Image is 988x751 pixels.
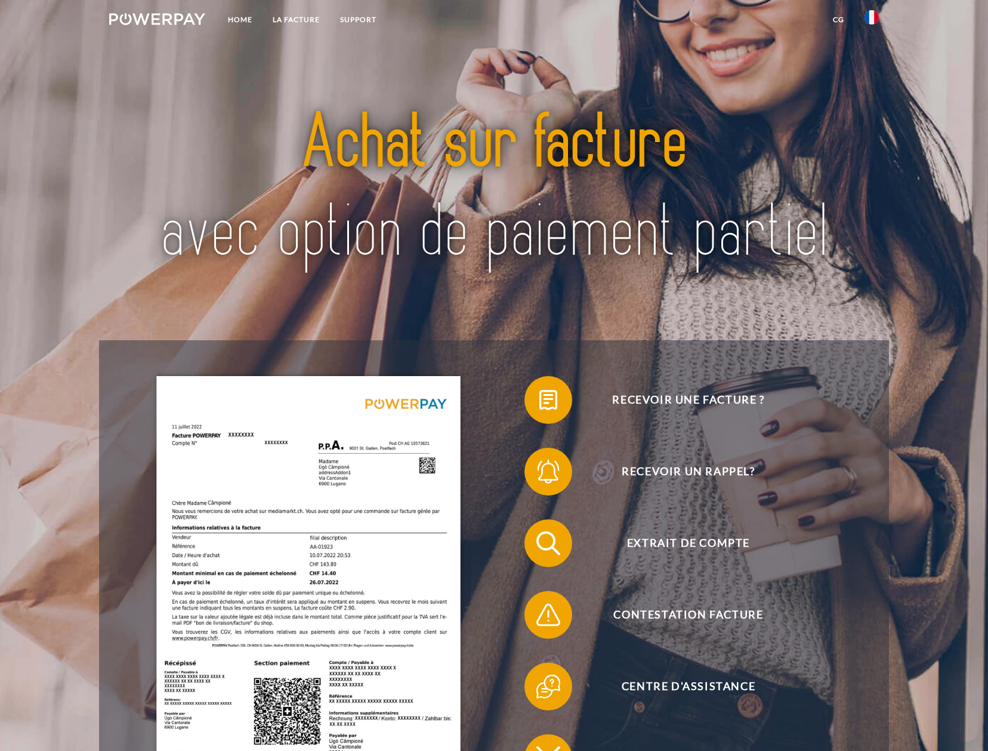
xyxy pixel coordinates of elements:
img: fr [864,10,879,24]
a: CG [823,9,854,30]
img: qb_search.svg [533,528,563,558]
span: Contestation Facture [542,591,835,639]
img: title-powerpay_fr.svg [147,75,841,301]
span: Recevoir une facture ? [542,376,835,424]
span: Extrait de compte [542,519,835,567]
img: qb_warning.svg [533,600,563,630]
span: Centre d'assistance [542,663,835,710]
img: qb_bell.svg [533,457,563,487]
a: Home [218,9,263,30]
a: LA FACTURE [263,9,330,30]
button: Recevoir une facture ? [524,376,835,424]
a: Support [330,9,387,30]
button: Centre d'assistance [524,663,835,710]
img: qb_bill.svg [533,385,563,415]
iframe: Bouton de lancement de la fenêtre de messagerie [940,703,978,741]
button: Extrait de compte [524,519,835,567]
span: Recevoir un rappel? [542,448,835,495]
button: Contestation Facture [524,591,835,639]
img: logo-powerpay-white.svg [109,13,205,25]
button: Recevoir un rappel? [524,448,835,495]
img: qb_help.svg [533,672,563,701]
